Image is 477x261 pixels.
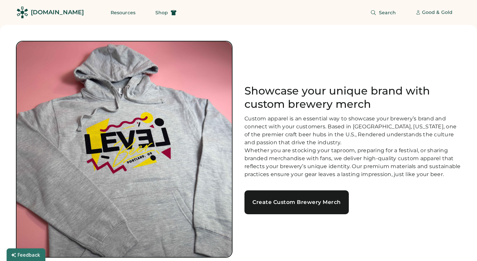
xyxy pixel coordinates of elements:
button: Search [362,6,404,19]
img: Rendered Logo - Screens [17,7,28,18]
div: [DOMAIN_NAME] [31,8,84,17]
button: Shop [147,6,185,19]
h1: Showcase your unique brand with custom brewery merch [244,84,461,111]
span: Shop [155,10,168,15]
span: Search [379,10,396,15]
iframe: Front Chat [446,231,474,260]
a: Create Custom Brewery Merch [244,190,349,214]
img: Grey sweatshirt with screen printing for Level Beer [17,41,232,257]
button: Resources [103,6,143,19]
div: Create Custom Brewery Merch [252,200,341,205]
div: Custom apparel is an essential way to showcase your brewery’s brand and connect with your custome... [244,115,461,178]
div: Good & Gold [422,9,452,16]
